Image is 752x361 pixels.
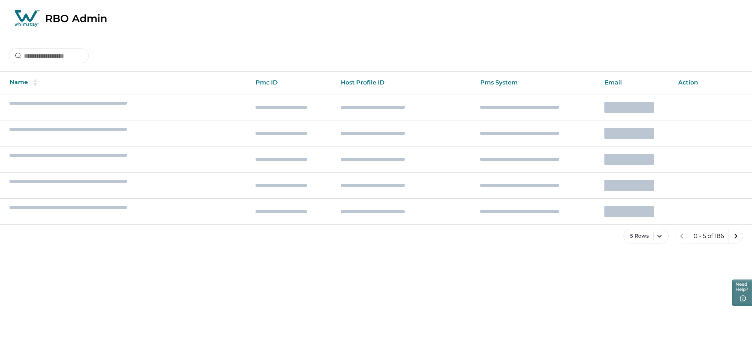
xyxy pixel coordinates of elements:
button: previous page [675,229,689,243]
button: next page [728,229,743,243]
button: 0 - 5 of 186 [689,229,729,243]
button: sorting [28,79,43,86]
p: 0 - 5 of 186 [694,232,724,240]
th: Email [599,72,673,94]
th: Pmc ID [250,72,335,94]
p: RBO Admin [45,12,107,25]
button: 5 Rows [623,229,669,243]
th: Action [672,72,752,94]
th: Host Profile ID [335,72,474,94]
th: Pms System [474,72,599,94]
